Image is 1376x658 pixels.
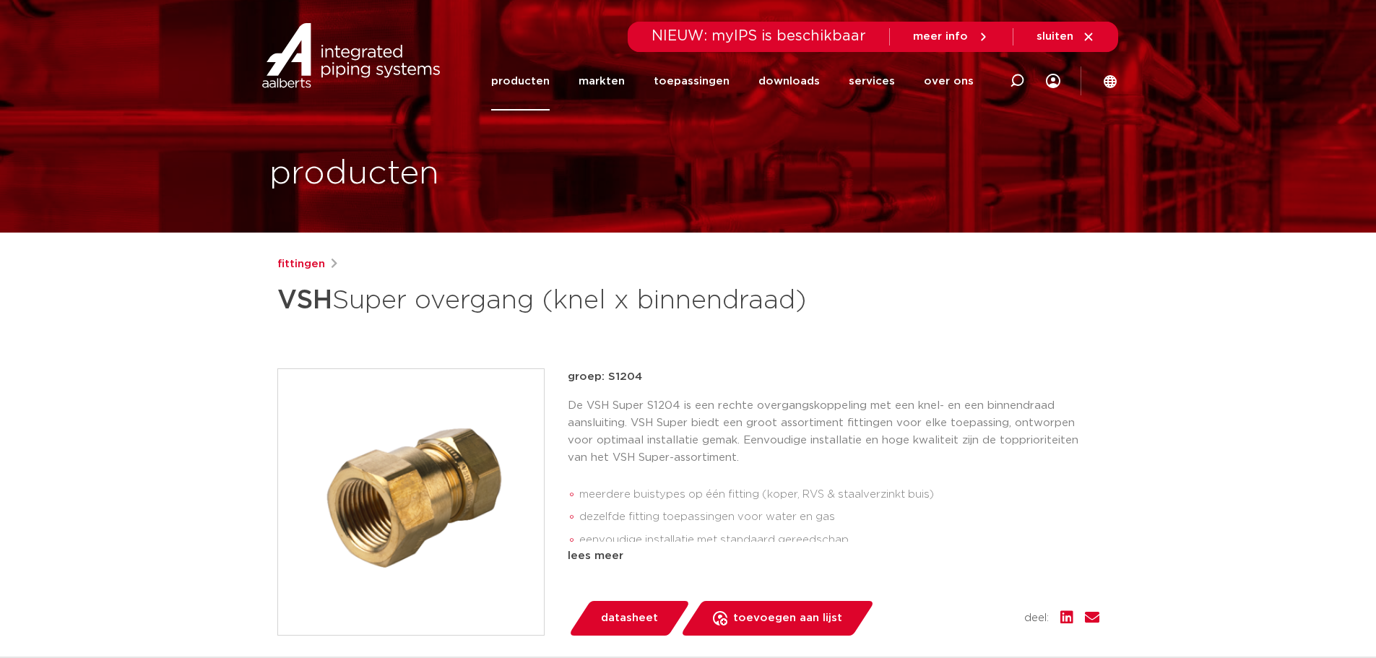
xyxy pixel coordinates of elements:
[277,279,820,322] h1: Super overgang (knel x binnendraad)
[924,52,974,111] a: over ons
[579,529,1099,552] li: eenvoudige installatie met standaard gereedschap
[568,368,1099,386] p: groep: S1204
[491,52,550,111] a: producten
[269,151,439,197] h1: producten
[1037,31,1073,42] span: sluiten
[849,52,895,111] a: services
[278,369,544,635] img: Product Image for VSH Super overgang (knel x binnendraad)
[758,52,820,111] a: downloads
[1037,30,1095,43] a: sluiten
[491,52,974,111] nav: Menu
[568,547,1099,565] div: lees meer
[579,52,625,111] a: markten
[568,601,691,636] a: datasheet
[277,287,332,313] strong: VSH
[1024,610,1049,627] span: deel:
[733,607,842,630] span: toevoegen aan lijst
[601,607,658,630] span: datasheet
[1046,52,1060,111] div: my IPS
[913,31,968,42] span: meer info
[579,506,1099,529] li: dezelfde fitting toepassingen voor water en gas
[913,30,990,43] a: meer info
[277,256,325,273] a: fittingen
[652,29,866,43] span: NIEUW: myIPS is beschikbaar
[568,397,1099,467] p: De VSH Super S1204 is een rechte overgangskoppeling met een knel- en een binnendraad aansluiting....
[654,52,730,111] a: toepassingen
[579,483,1099,506] li: meerdere buistypes op één fitting (koper, RVS & staalverzinkt buis)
